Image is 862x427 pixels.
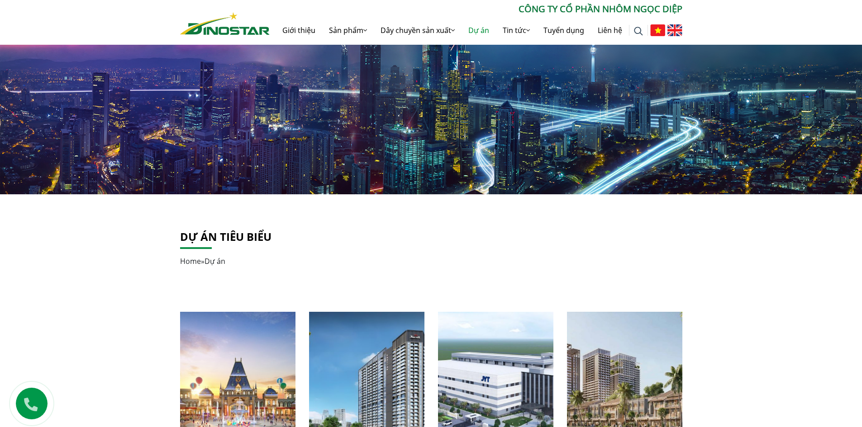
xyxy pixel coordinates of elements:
span: » [180,256,225,266]
a: Sản phẩm [322,16,374,45]
span: Dự án [205,256,225,266]
a: Giới thiệu [276,16,322,45]
a: Tuyển dụng [537,16,591,45]
img: search [634,27,643,36]
img: Nhôm Dinostar [180,12,270,35]
img: Tiếng Việt [650,24,665,36]
a: Home [180,256,201,266]
a: Dự án tiêu biểu [180,229,271,244]
a: Liên hệ [591,16,629,45]
a: Dự án [462,16,496,45]
a: Tin tức [496,16,537,45]
a: Dây chuyền sản xuất [374,16,462,45]
p: CÔNG TY CỔ PHẦN NHÔM NGỌC DIỆP [270,2,682,16]
img: English [667,24,682,36]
